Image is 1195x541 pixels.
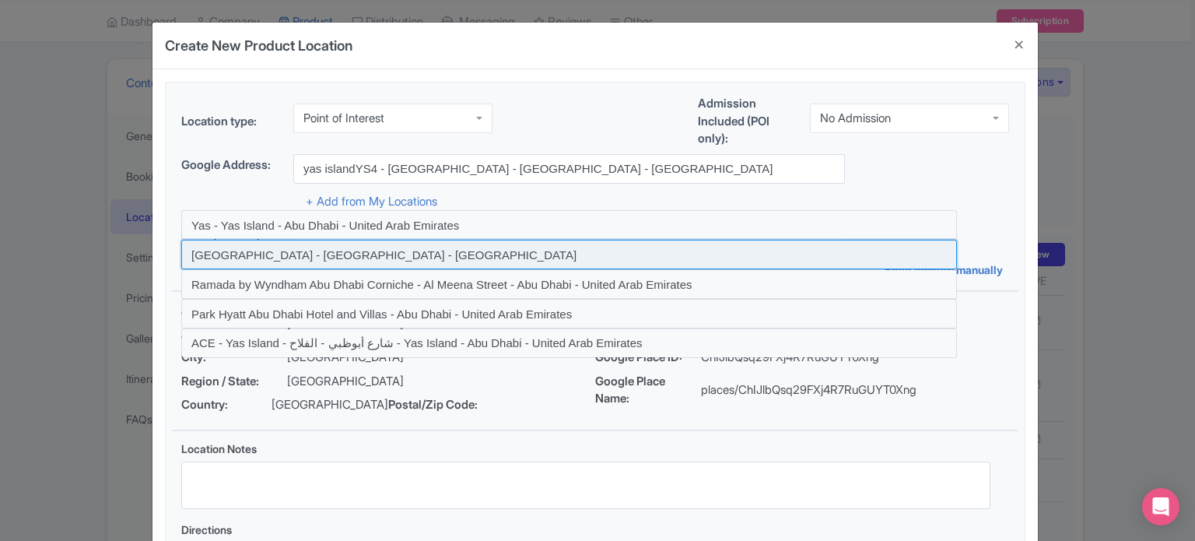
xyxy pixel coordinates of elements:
input: Search address [293,154,845,184]
div: No Admission [820,111,891,125]
button: Close [1001,23,1038,67]
div: Open Intercom Messenger [1142,488,1179,525]
p: [GEOGRAPHIC_DATA] [287,373,404,391]
h4: Create New Product Location [165,35,352,56]
label: Admission Included (POI only): [698,95,797,148]
span: Google Place Name: [595,373,701,408]
p: [GEOGRAPHIC_DATA] [272,396,388,414]
div: Point of Interest [303,111,384,125]
label: Location type: [181,113,281,131]
span: Postal/Zip Code: [388,396,494,414]
a: + Add from My Locations [306,194,437,209]
p: places/ChIJlbQsq29FXj4R7RuGUYT0Xng [701,381,916,399]
span: Region / State: [181,373,287,391]
label: Google Address: [181,156,281,174]
span: Country: [181,396,272,414]
span: Directions [181,523,232,536]
span: Location Notes [181,442,257,455]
